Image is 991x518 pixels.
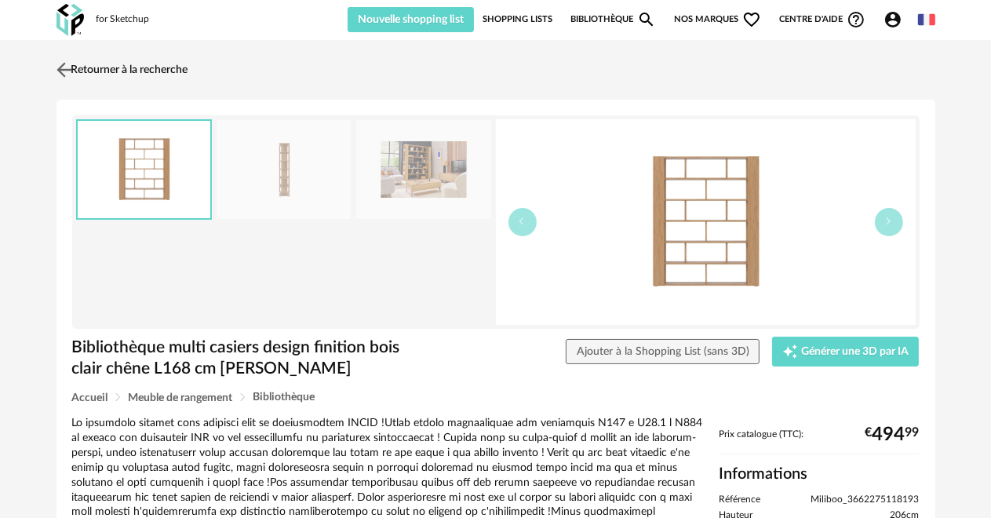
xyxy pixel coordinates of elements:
[72,392,920,403] div: Breadcrumb
[72,337,416,380] h1: Bibliothèque multi casiers design finition bois clair chêne L168 cm [PERSON_NAME]
[873,429,905,440] span: 494
[865,429,920,440] div: € 99
[496,119,916,325] img: bibliotheque-multi-casiers-design-finition-bois-clair-chene-l168-cm-musso-49620-principale_1200_1...
[358,14,464,25] span: Nouvelle shopping list
[78,121,211,219] img: bibliotheque-multi-casiers-design-finition-bois-clair-chene-l168-cm-musso-49620-principale_1200_1...
[53,53,188,87] a: Retourner à la recherche
[253,392,315,403] span: Bibliothèque
[782,344,798,359] span: Creation icon
[720,494,761,506] span: Référence
[772,337,920,367] button: Creation icon Générer une 3D par IA
[348,7,475,32] button: Nouvelle shopping list
[53,58,75,81] img: svg+xml;base64,PHN2ZyB3aWR0aD0iMjQiIGhlaWdodD0iMjQiIHZpZXdCb3g9IjAgMCAyNCAyNCIgZmlsbD0ibm9uZSIgeG...
[217,120,352,220] img: bibliotheque-multi-casiers-design-finition-bois-clair-chene-l168-cm-musso-49620-60644b4e01a92_101...
[577,346,749,357] span: Ajouter à la Shopping List (sans 3D)
[884,10,909,29] span: Account Circle icon
[356,120,491,220] img: bibliotheque-multi-casiers-design-finition-bois-clair-chene-l168-cm-musso-49620-67e42a3bd751d_101...
[779,10,866,29] span: Centre d'aideHelp Circle Outline icon
[720,464,920,484] h2: Informations
[811,494,920,506] span: Miliboo_3662275118193
[72,392,108,403] span: Accueil
[570,7,657,32] a: BibliothèqueMagnify icon
[801,346,909,357] span: Générer une 3D par IA
[129,392,233,403] span: Meuble de rangement
[637,10,656,29] span: Magnify icon
[847,10,865,29] span: Help Circle Outline icon
[742,10,761,29] span: Heart Outline icon
[97,13,150,26] div: for Sketchup
[918,11,935,28] img: fr
[674,7,762,32] span: Nos marques
[56,4,84,36] img: OXP
[884,10,902,29] span: Account Circle icon
[483,7,552,32] a: Shopping Lists
[566,339,760,364] button: Ajouter à la Shopping List (sans 3D)
[720,429,920,454] div: Prix catalogue (TTC):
